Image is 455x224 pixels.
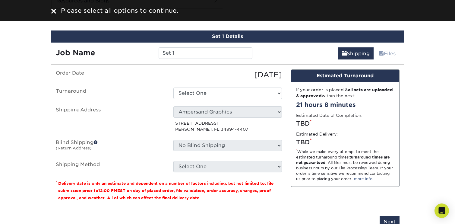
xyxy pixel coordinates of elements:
[98,188,117,193] span: 12:00 PM
[296,119,394,128] div: TBD
[291,70,399,82] div: Estimated Turnaround
[296,112,362,118] label: Estimated Date of Completion:
[56,48,95,57] strong: Job Name
[379,51,384,56] span: files
[51,161,169,172] label: Shipping Method
[434,203,449,218] div: Open Intercom Messenger
[296,149,394,182] div: While we make every attempt to meet the estimated turnaround times; . All files must be reviewed ...
[296,100,394,109] div: 21 hours 8 minutes
[169,69,286,80] div: [DATE]
[296,155,390,165] strong: turnaround times are not guaranteed
[51,88,169,99] label: Turnaround
[342,51,347,56] span: shipping
[354,177,372,181] a: more info
[51,69,169,80] label: Order Date
[173,120,282,133] p: [STREET_ADDRESS] [PERSON_NAME], FL 34994-4407
[51,106,169,133] label: Shipping Address
[159,47,252,59] input: Enter a job name
[375,47,400,59] a: Files
[296,138,394,147] div: TBD
[56,146,92,150] small: (Return Address)
[296,131,338,137] label: Estimated Delivery:
[58,181,273,200] small: Delivery date is only an estimate and dependent on a number of factors including, but not limited...
[296,87,394,99] div: If your order is placed & within the next:
[51,30,404,43] div: Set 1 Details
[51,9,56,14] img: close
[338,47,374,59] a: Shipping
[51,140,169,154] label: Blind Shipping
[61,7,178,14] span: Please select all options to continue.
